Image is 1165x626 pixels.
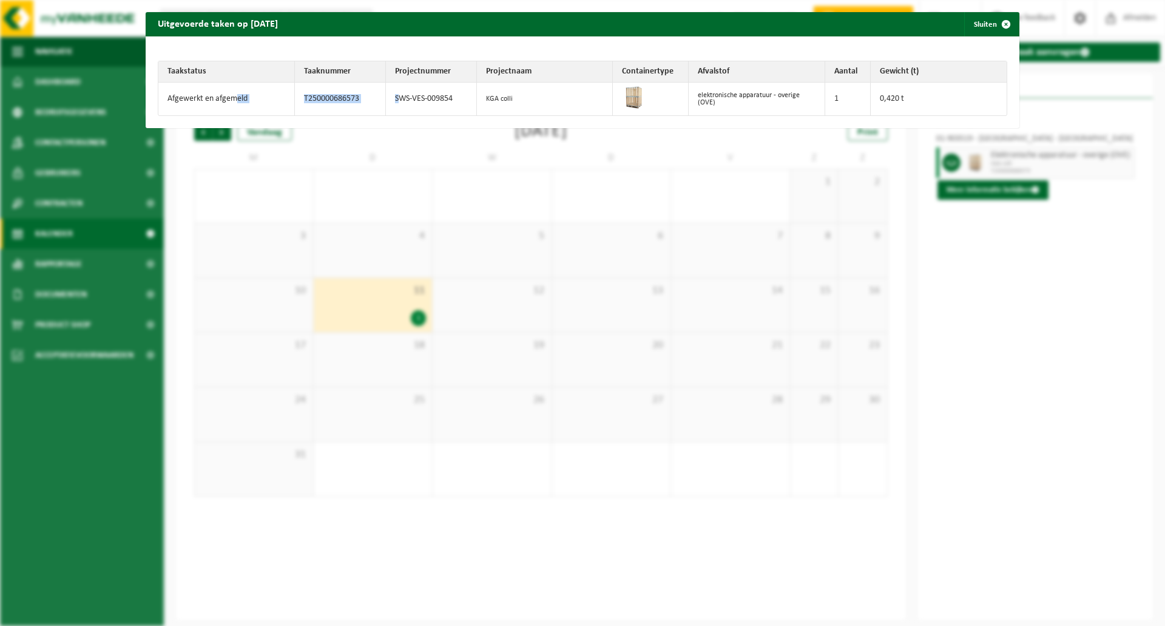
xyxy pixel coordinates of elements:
td: Afgewerkt en afgemeld [158,83,295,115]
th: Aantal [825,61,871,83]
th: Containertype [613,61,689,83]
th: Projectnummer [386,61,477,83]
td: 0,420 t [871,83,1007,115]
th: Projectnaam [477,61,613,83]
h2: Uitgevoerde taken op [DATE] [146,12,290,35]
td: KGA colli [477,83,613,115]
td: elektronische apparatuur - overige (OVE) [689,83,825,115]
td: SWS-VES-009854 [386,83,477,115]
td: T250000686573 [295,83,386,115]
th: Afvalstof [689,61,825,83]
td: 1 [825,83,871,115]
th: Taakstatus [158,61,295,83]
button: Sluiten [964,12,1018,36]
img: PB-WB-1440-WDN-00-00 [622,86,646,110]
th: Gewicht (t) [871,61,1007,83]
th: Taaknummer [295,61,386,83]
